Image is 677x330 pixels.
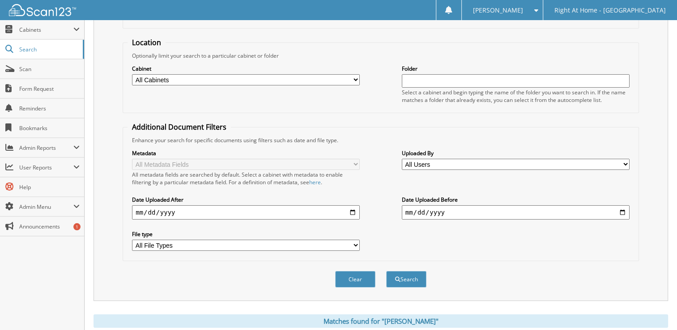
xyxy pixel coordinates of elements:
legend: Additional Document Filters [128,122,231,132]
div: Enhance your search for specific documents using filters such as date and file type. [128,136,634,144]
div: Matches found for "[PERSON_NAME]" [94,314,668,328]
span: Admin Menu [19,203,73,211]
span: Help [19,183,80,191]
div: All metadata fields are searched by default. Select a cabinet with metadata to enable filtering b... [132,171,360,186]
span: Reminders [19,105,80,112]
label: Folder [402,65,630,72]
label: Metadata [132,149,360,157]
label: Date Uploaded Before [402,196,630,203]
span: [PERSON_NAME] [473,8,523,13]
span: Bookmarks [19,124,80,132]
img: scan123-logo-white.svg [9,4,76,16]
label: Date Uploaded After [132,196,360,203]
div: Select a cabinet and begin typing the name of the folder you want to search in. If the name match... [402,89,630,104]
div: Optionally limit your search to a particular cabinet or folder [128,52,634,59]
div: 1 [73,223,81,230]
span: User Reports [19,164,73,171]
a: here [309,178,321,186]
button: Search [386,271,426,288]
span: Scan [19,65,80,73]
input: start [132,205,360,220]
label: File type [132,230,360,238]
span: Search [19,46,78,53]
label: Cabinet [132,65,360,72]
span: Announcements [19,223,80,230]
span: Right At Home - [GEOGRAPHIC_DATA] [554,8,666,13]
span: Cabinets [19,26,73,34]
span: Form Request [19,85,80,93]
legend: Location [128,38,166,47]
button: Clear [335,271,375,288]
span: Admin Reports [19,144,73,152]
label: Uploaded By [402,149,630,157]
input: end [402,205,630,220]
